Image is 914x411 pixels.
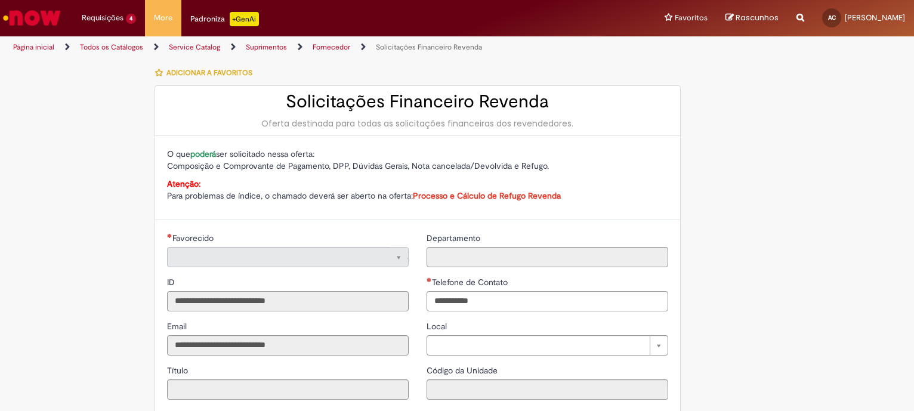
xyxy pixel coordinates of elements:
[9,36,600,58] ul: Trilhas de página
[190,12,259,26] div: Padroniza
[736,12,779,23] span: Rascunhos
[427,291,668,311] input: Telefone de Contato
[313,42,350,52] a: Fornecedor
[167,320,189,332] label: Somente leitura - Email
[427,232,483,244] label: Somente leitura - Departamento
[167,364,190,376] label: Somente leitura - Título
[675,12,708,24] span: Favoritos
[427,321,449,332] span: Local
[427,277,432,282] span: Obrigatório Preenchido
[167,92,668,112] h2: Solicitações Financeiro Revenda
[167,247,409,267] a: Limpar campo Favorecido
[167,178,668,202] p: Para problemas de índice, o chamado deverá ser aberto na oferta:
[427,365,500,376] span: Somente leitura - Código da Unidade
[167,233,172,238] span: Necessários
[376,42,482,52] a: Solicitações Financeiro Revenda
[427,247,668,267] input: Departamento
[167,232,216,244] label: Somente leitura - Necessários - Favorecido
[725,13,779,24] a: Rascunhos
[13,42,54,52] a: Página inicial
[246,42,287,52] a: Suprimentos
[413,190,561,201] a: Processo e Cálculo de Refugo Revenda
[167,291,409,311] input: ID
[82,12,123,24] span: Requisições
[190,149,216,159] strong: poderá
[166,68,252,78] span: Adicionar a Favoritos
[230,12,259,26] p: +GenAi
[167,148,668,172] p: O que ser solicitado nessa oferta: Composição e Comprovante de Pagamento, DPP, Dúvidas Gerais, No...
[167,379,409,400] input: Título
[828,14,836,21] span: AC
[427,233,483,243] span: Somente leitura - Departamento
[167,335,409,356] input: Email
[167,277,177,288] span: Somente leitura - ID
[172,233,216,243] span: Necessários - Favorecido
[126,14,136,24] span: 4
[80,42,143,52] a: Todos os Catálogos
[167,276,177,288] label: Somente leitura - ID
[427,364,500,376] label: Somente leitura - Código da Unidade
[167,178,200,189] strong: Atenção:
[427,379,668,400] input: Código da Unidade
[427,335,668,356] a: Limpar campo Local
[845,13,905,23] span: [PERSON_NAME]
[167,118,668,129] div: Oferta destinada para todas as solicitações financeiras dos revendedores.
[1,6,63,30] img: ServiceNow
[154,12,172,24] span: More
[155,60,259,85] button: Adicionar a Favoritos
[169,42,220,52] a: Service Catalog
[432,277,510,288] span: Telefone de Contato
[167,365,190,376] span: Somente leitura - Título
